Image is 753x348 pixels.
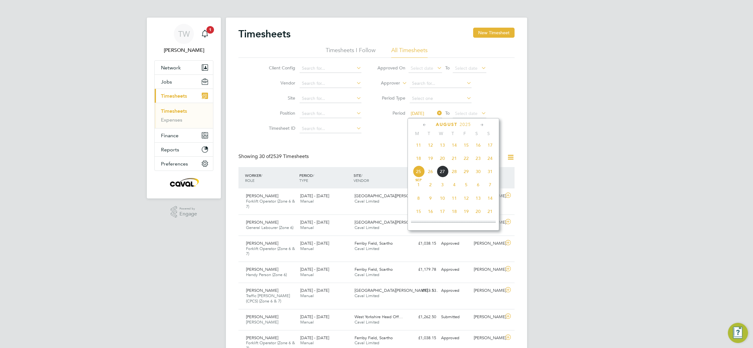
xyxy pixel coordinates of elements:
[410,94,472,103] input: Select one
[460,205,472,217] span: 19
[300,109,361,118] input: Search for...
[471,312,504,322] div: [PERSON_NAME]
[439,312,471,322] div: Submitted
[460,219,472,231] span: 26
[472,192,484,204] span: 13
[455,65,478,71] span: Select date
[355,340,379,345] span: Caval Limited
[471,131,483,136] span: S
[447,131,459,136] span: T
[300,124,361,133] input: Search for...
[411,111,424,116] span: [DATE]
[246,293,290,304] span: Traffic [PERSON_NAME] (CPCS) (Zone 6 & 7)
[472,219,484,231] span: 27
[355,314,403,319] span: West Yorkshire Head Off…
[460,166,472,177] span: 29
[154,177,213,187] a: Go to home page
[406,312,439,322] div: £1,262.50
[161,79,172,85] span: Jobs
[471,238,504,249] div: [PERSON_NAME]
[413,179,425,191] span: 1
[355,225,379,230] span: Caval Limited
[300,193,329,198] span: [DATE] - [DATE]
[352,170,406,186] div: SITE
[361,173,362,178] span: /
[413,205,425,217] span: 15
[425,205,436,217] span: 16
[436,179,448,191] span: 3
[298,170,352,186] div: PERIOD
[460,152,472,164] span: 22
[472,139,484,151] span: 16
[161,93,187,99] span: Timesheets
[300,319,314,325] span: Manual
[472,152,484,164] span: 23
[391,46,428,58] li: All Timesheets
[413,219,425,231] span: 22
[300,241,329,246] span: [DATE] - [DATE]
[439,264,471,275] div: Approved
[355,272,379,277] span: Caval Limited
[246,272,287,277] span: Handy Person (Zone 6)
[259,153,309,160] span: 2539 Timesheets
[246,319,278,325] span: [PERSON_NAME]
[413,179,425,182] span: Sep
[443,109,451,117] span: To
[261,173,262,178] span: /
[471,285,504,296] div: [PERSON_NAME]
[355,293,379,298] span: Caval Limited
[483,131,494,136] span: S
[406,191,439,201] div: £992.01
[267,125,295,131] label: Timesheet ID
[411,131,423,136] span: M
[300,225,314,230] span: Manual
[161,161,188,167] span: Preferences
[455,111,478,116] span: Select date
[199,24,211,44] a: 1
[406,238,439,249] div: £1,038.15
[155,143,213,156] button: Reports
[377,95,405,101] label: Period Type
[472,166,484,177] span: 30
[355,246,379,251] span: Caval Limited
[313,173,314,178] span: /
[425,192,436,204] span: 9
[267,95,295,101] label: Site
[300,220,329,225] span: [DATE] - [DATE]
[178,30,190,38] span: TW
[246,241,278,246] span: [PERSON_NAME]
[300,267,329,272] span: [DATE] - [DATE]
[448,166,460,177] span: 28
[300,246,314,251] span: Manual
[300,198,314,204] span: Manual
[477,154,501,160] label: All
[436,205,448,217] span: 17
[377,110,405,116] label: Period
[161,108,187,114] a: Timesheets
[355,267,393,272] span: Ferriby Field, Scartho
[154,46,213,54] span: Tim Wells
[355,193,438,198] span: [GEOGRAPHIC_DATA][PERSON_NAME] - S…
[448,139,460,151] span: 14
[326,46,376,58] li: Timesheets I Follow
[246,314,278,319] span: [PERSON_NAME]
[246,225,293,230] span: General Labourer (Zone 6)
[728,323,748,343] button: Engage Resource Center
[155,61,213,74] button: Network
[425,219,436,231] span: 23
[439,238,471,249] div: Approved
[425,139,436,151] span: 12
[448,192,460,204] span: 11
[436,139,448,151] span: 13
[246,335,278,340] span: [PERSON_NAME]
[155,157,213,171] button: Preferences
[246,288,278,293] span: [PERSON_NAME]
[179,206,197,211] span: Powered by
[448,179,460,191] span: 4
[246,220,278,225] span: [PERSON_NAME]
[406,264,439,275] div: £1,179.78
[161,133,179,139] span: Finance
[355,241,393,246] span: Ferriby Field, Scartho
[246,267,278,272] span: [PERSON_NAME]
[484,166,496,177] span: 31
